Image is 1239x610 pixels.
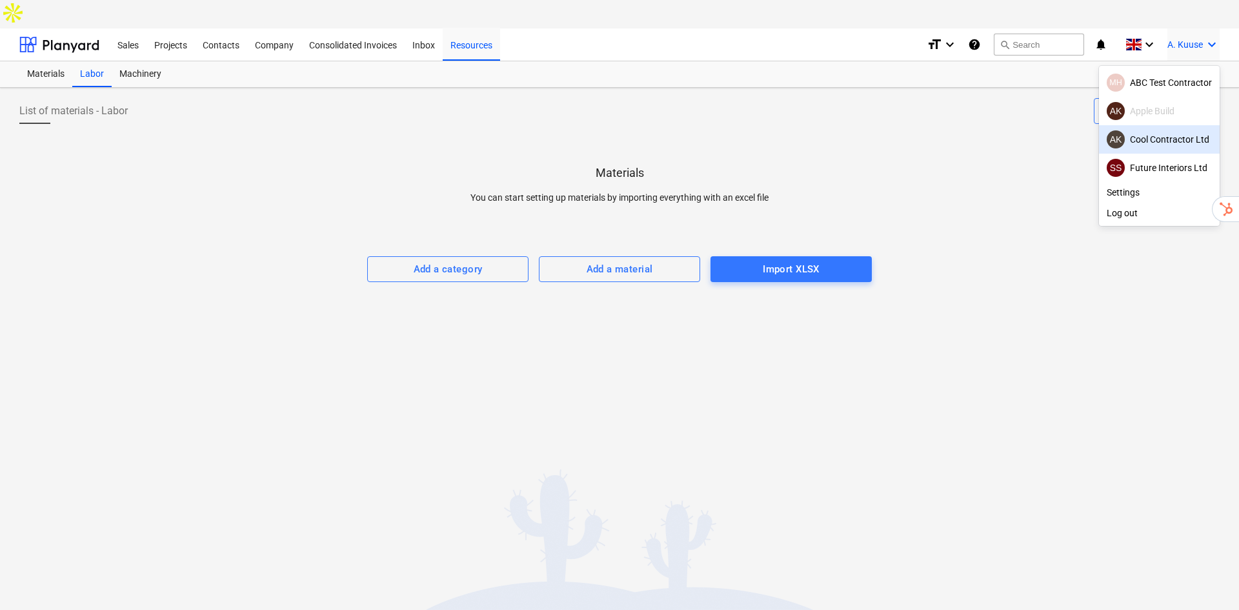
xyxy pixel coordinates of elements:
[1107,74,1125,92] div: Mike Hammer
[1107,159,1212,177] div: Future Interiors Ltd
[1107,130,1212,148] div: Cool Contractor Ltd
[1099,203,1220,223] div: Log out
[1107,130,1125,148] div: Andres Kuuse
[1107,159,1125,177] div: Simon Stars
[1110,163,1122,173] span: SS
[1107,74,1212,92] div: ABC Test Contractor
[1110,106,1122,116] span: AK
[1107,102,1125,120] div: Andres Kuuse
[1099,182,1220,203] div: Settings
[1107,102,1212,120] div: Apple Build
[1110,134,1122,145] span: AK
[1109,78,1122,87] span: MH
